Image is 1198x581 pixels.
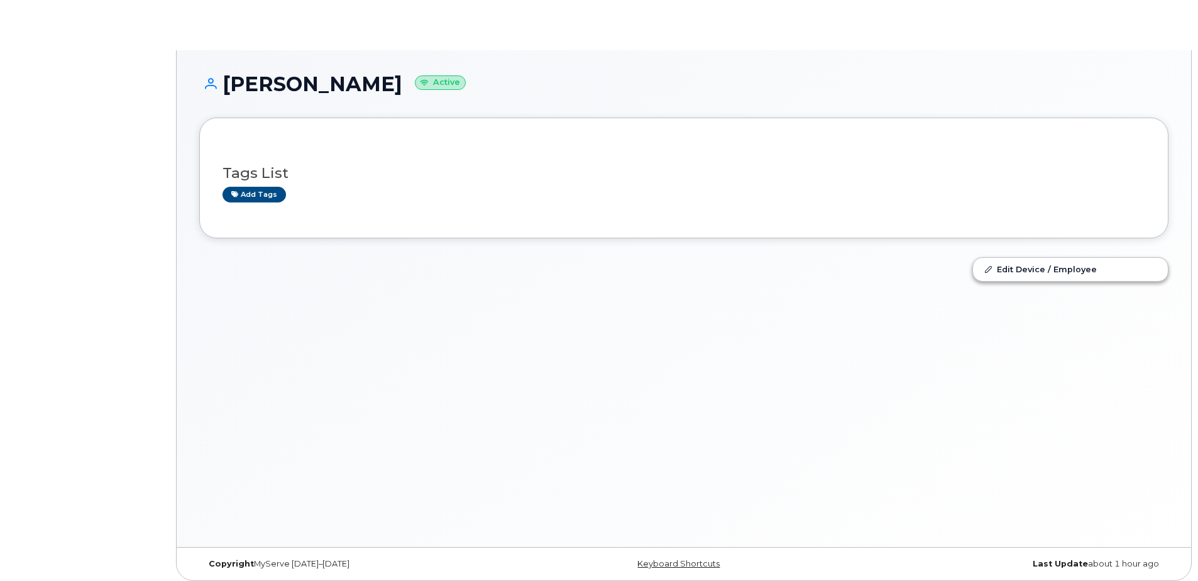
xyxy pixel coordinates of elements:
div: about 1 hour ago [845,559,1168,569]
a: Edit Device / Employee [973,258,1168,280]
a: Keyboard Shortcuts [637,559,720,568]
strong: Last Update [1033,559,1088,568]
h3: Tags List [223,165,1145,181]
a: Add tags [223,187,286,202]
h1: [PERSON_NAME] [199,73,1168,95]
strong: Copyright [209,559,254,568]
div: MyServe [DATE]–[DATE] [199,559,522,569]
small: Active [415,75,466,90]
